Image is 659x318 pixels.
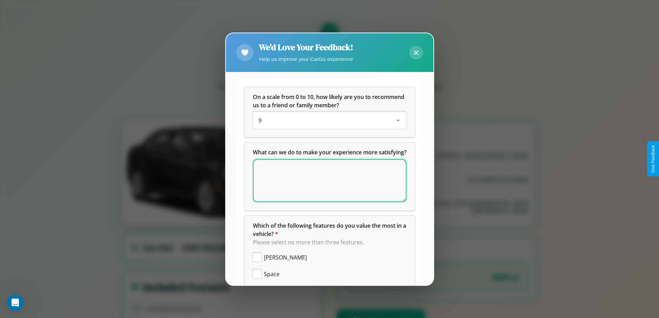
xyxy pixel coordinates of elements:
[253,238,364,246] span: Please select no more than three features.
[253,148,406,156] span: What can we do to make your experience more satisfying?
[259,54,353,64] p: Help us improve your CarGo experience
[253,93,406,109] h5: On a scale from 0 to 10, how likely are you to recommend us to a friend or family member?
[253,112,406,129] div: On a scale from 0 to 10, how likely are you to recommend us to a friend or family member?
[264,253,307,262] span: [PERSON_NAME]
[253,222,408,238] span: Which of the following features do you value the most in a vehicle?
[259,42,353,53] h2: We'd Love Your Feedback!
[258,117,262,124] span: 9
[264,270,280,278] span: Space
[651,145,656,173] div: Give Feedback
[245,87,415,137] div: On a scale from 0 to 10, how likely are you to recommend us to a friend or family member?
[7,294,24,311] iframe: Intercom live chat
